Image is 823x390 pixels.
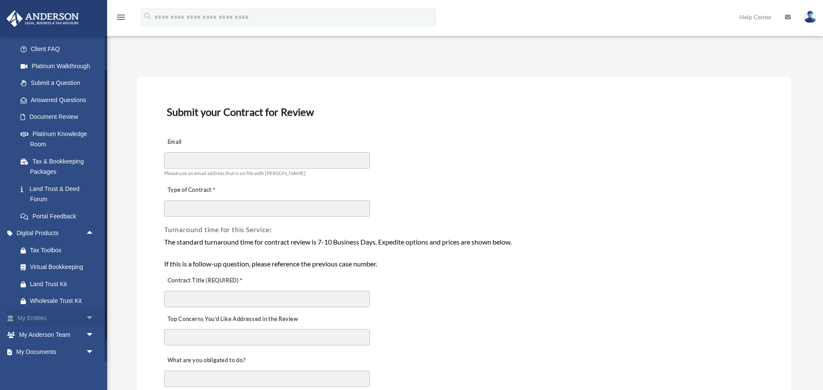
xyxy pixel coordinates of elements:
a: Client FAQ [12,41,107,58]
a: My Documentsarrow_drop_down [6,343,107,360]
a: Virtual Bookkeeping [12,259,107,276]
a: menu [116,15,126,22]
label: Top Concerns You’d Like Addressed in the Review [164,313,300,325]
div: The standard turnaround time for contract review is 7-10 Business Days. Expedite options and pric... [164,236,764,269]
a: Document Review [12,109,103,126]
label: Email [164,136,250,148]
a: My Anderson Teamarrow_drop_down [6,327,107,344]
a: Online Learningarrow_drop_down [6,360,107,378]
div: Land Trust Kit [30,279,96,290]
a: Portal Feedback [12,208,107,225]
span: arrow_drop_down [86,309,103,327]
label: Type of Contract [164,184,250,197]
div: Wholesale Trust Kit [30,296,96,306]
span: Turnaround time for this Service: [164,225,271,233]
span: arrow_drop_down [86,327,103,344]
label: Contract Title (REQUIRED) [164,275,250,287]
a: Tax & Bookkeeping Packages [12,153,107,180]
a: Digital Productsarrow_drop_up [6,225,107,242]
a: Answered Questions [12,91,107,109]
label: What are you obligated to do? [164,355,250,367]
img: User Pic [804,11,817,23]
a: Tax Toolbox [12,242,107,259]
i: search [143,12,153,21]
a: Wholesale Trust Kit [12,293,107,310]
h3: Submit your Contract for Review [163,103,765,121]
a: Land Trust & Deed Forum [12,180,107,208]
span: Please use an email address that is on file with [PERSON_NAME] [164,170,306,176]
a: Land Trust Kit [12,275,107,293]
a: Platinum Knowledge Room [12,125,107,153]
img: Anderson Advisors Platinum Portal [4,10,81,27]
div: Tax Toolbox [30,245,96,256]
span: arrow_drop_down [86,360,103,378]
a: Submit a Question [12,75,107,92]
div: Virtual Bookkeeping [30,262,96,272]
a: Platinum Walkthrough [12,57,107,75]
span: arrow_drop_down [86,343,103,361]
span: arrow_drop_up [86,225,103,242]
i: menu [116,12,126,22]
a: My Entitiesarrow_drop_down [6,309,107,327]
